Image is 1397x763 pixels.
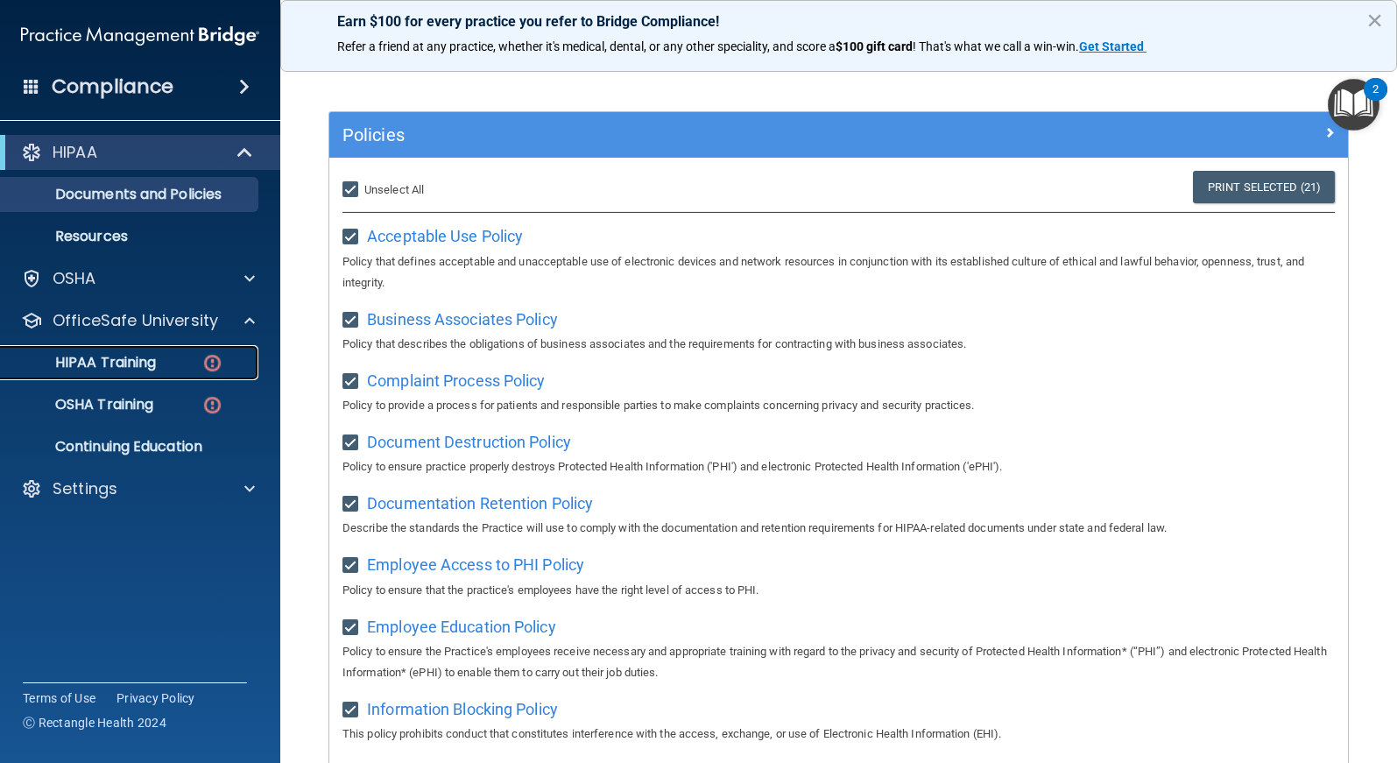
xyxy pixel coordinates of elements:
[342,125,1080,145] h5: Policies
[342,251,1335,293] p: Policy that defines acceptable and unacceptable use of electronic devices and network resources i...
[342,395,1335,416] p: Policy to provide a process for patients and responsible parties to make complaints concerning pr...
[23,714,166,731] span: Ⓒ Rectangle Health 2024
[23,689,95,707] a: Terms of Use
[367,555,584,574] span: Employee Access to PHI Policy
[201,394,223,416] img: danger-circle.6113f641.png
[53,310,218,331] p: OfficeSafe University
[21,478,255,499] a: Settings
[364,183,424,196] span: Unselect All
[53,478,117,499] p: Settings
[367,700,558,718] span: Information Blocking Policy
[342,724,1335,745] p: This policy prohibits conduct that constitutes interference with the access, exchange, or use of ...
[337,39,836,53] span: Refer a friend at any practice, whether it's medical, dental, or any other speciality, and score a
[1328,79,1379,131] button: Open Resource Center, 2 new notifications
[1193,171,1335,203] a: Print Selected (21)
[52,74,173,99] h4: Compliance
[367,618,556,636] span: Employee Education Policy
[21,310,255,331] a: OfficeSafe University
[342,580,1335,601] p: Policy to ensure that the practice's employees have the right level of access to PHI.
[11,438,250,456] p: Continuing Education
[367,310,558,329] span: Business Associates Policy
[367,433,571,451] span: Document Destruction Policy
[836,39,913,53] strong: $100 gift card
[1372,89,1379,112] div: 2
[53,142,97,163] p: HIPAA
[342,518,1335,539] p: Describe the standards the Practice will use to comply with the documentation and retention requi...
[11,228,250,245] p: Resources
[1366,6,1383,34] button: Close
[342,334,1335,355] p: Policy that describes the obligations of business associates and the requirements for contracting...
[53,268,96,289] p: OSHA
[913,39,1079,53] span: ! That's what we call a win-win.
[337,13,1340,30] p: Earn $100 for every practice you refer to Bridge Compliance!
[1079,39,1147,53] a: Get Started
[21,18,259,53] img: PMB logo
[11,354,156,371] p: HIPAA Training
[367,227,523,245] span: Acceptable Use Policy
[367,494,593,512] span: Documentation Retention Policy
[342,121,1335,149] a: Policies
[342,183,363,197] input: Unselect All
[342,641,1335,683] p: Policy to ensure the Practice's employees receive necessary and appropriate training with regard ...
[201,352,223,374] img: danger-circle.6113f641.png
[21,268,255,289] a: OSHA
[116,689,195,707] a: Privacy Policy
[11,186,250,203] p: Documents and Policies
[11,396,153,413] p: OSHA Training
[21,142,254,163] a: HIPAA
[342,456,1335,477] p: Policy to ensure practice properly destroys Protected Health Information ('PHI') and electronic P...
[367,371,545,390] span: Complaint Process Policy
[1079,39,1144,53] strong: Get Started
